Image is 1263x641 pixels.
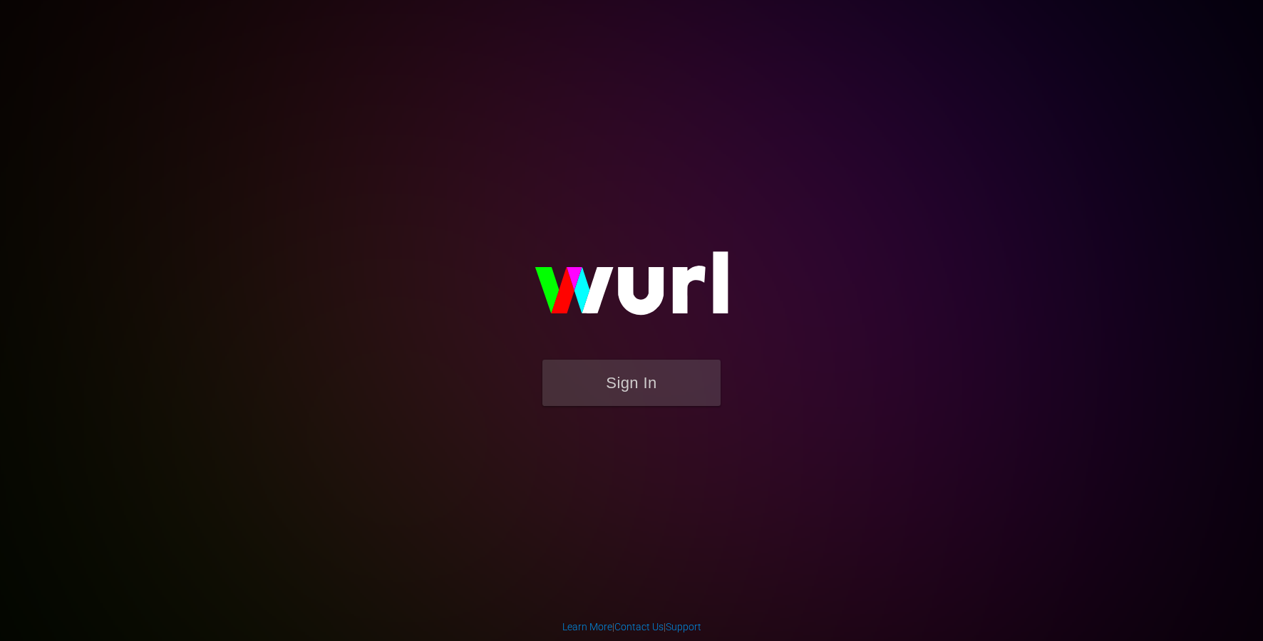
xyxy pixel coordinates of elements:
button: Sign In [542,360,721,406]
a: Contact Us [614,621,664,632]
div: | | [562,620,701,634]
img: wurl-logo-on-black-223613ac3d8ba8fe6dc639794a292ebdb59501304c7dfd60c99c58986ef67473.svg [489,221,774,359]
a: Support [666,621,701,632]
a: Learn More [562,621,612,632]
